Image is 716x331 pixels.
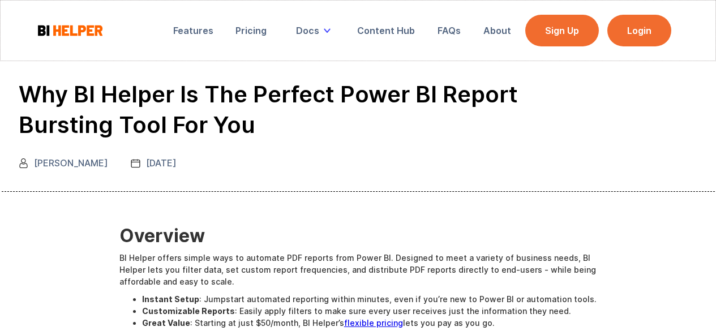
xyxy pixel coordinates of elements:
[19,79,528,140] h1: Why BI Helper Is the Perfect Power BI Report Bursting Tool for You
[142,318,190,328] strong: Great Value
[288,18,343,43] div: Docs
[119,226,597,246] h2: Overview
[438,25,461,36] div: FAQs
[235,25,267,36] div: Pricing
[357,25,415,36] div: Content Hub
[119,252,597,287] p: BI Helper offers simple ways to automate PDF reports from Power BI. Designed to meet a variety of...
[34,157,108,169] div: [PERSON_NAME]
[173,25,213,36] div: Features
[483,25,511,36] div: About
[142,305,597,317] li: : Easily apply filters to make sure every user receives just the information they need.
[142,294,199,304] strong: Instant Setup
[146,157,177,169] div: [DATE]
[475,18,519,43] a: About
[142,293,597,305] li: : Jumpstart automated reporting within minutes, even if you’re new to Power BI or automation tools.
[344,318,403,328] a: flexible pricing
[430,18,469,43] a: FAQs
[607,15,671,46] a: Login
[142,306,235,316] strong: Customizable Reports
[349,18,423,43] a: Content Hub
[296,25,319,36] div: Docs
[142,317,597,329] li: : Starting at just $50/month, BI Helper’s lets you pay as you go.
[228,18,275,43] a: Pricing
[525,15,599,46] a: Sign Up
[165,18,221,43] a: Features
